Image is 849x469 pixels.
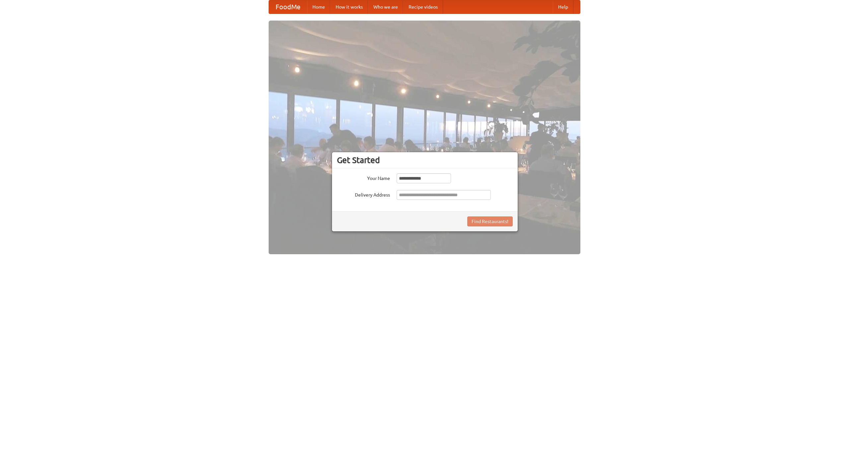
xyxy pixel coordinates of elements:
a: How it works [330,0,368,14]
a: Help [553,0,573,14]
a: Who we are [368,0,403,14]
a: Home [307,0,330,14]
a: Recipe videos [403,0,443,14]
a: FoodMe [269,0,307,14]
button: Find Restaurants! [467,216,513,226]
label: Your Name [337,173,390,182]
label: Delivery Address [337,190,390,198]
h3: Get Started [337,155,513,165]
